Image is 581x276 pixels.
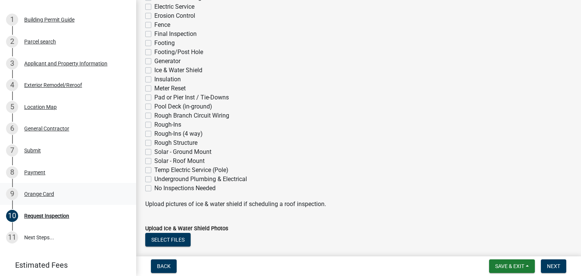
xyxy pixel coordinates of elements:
p: Upload pictures of ice & water shield if scheduling a roof inspection. [145,200,572,209]
label: Temp Electric Service (Pole) [154,166,228,175]
div: 1 [6,14,18,26]
span: Save & Exit [495,263,524,269]
label: Erosion Control [154,11,195,20]
a: Estimated Fees [6,257,124,273]
div: 5 [6,101,18,113]
div: Building Permit Guide [24,17,75,22]
div: 8 [6,166,18,178]
label: Generator [154,57,180,66]
button: Next [541,259,566,273]
button: Save & Exit [489,259,535,273]
label: Rough Branch Circuit Wiring [154,111,229,120]
label: Rough-Ins [154,120,181,129]
div: 4 [6,79,18,91]
label: Footing [154,39,175,48]
div: Applicant and Property Information [24,61,107,66]
div: 7 [6,144,18,157]
label: Electric Service [154,2,194,11]
div: Request Inspection [24,213,69,219]
label: Underground Plumbing & Electrical [154,175,247,184]
div: 11 [6,231,18,243]
div: Parcel search [24,39,56,44]
label: Insulation [154,75,181,84]
label: Solar - Roof Mount [154,157,205,166]
div: General Contractor [24,126,69,131]
span: Next [547,263,560,269]
label: Solar - Ground Mount [154,147,211,157]
label: Pad or Pier Inst / Tie-Downs [154,93,229,102]
div: 2 [6,36,18,48]
label: Rough Structure [154,138,197,147]
label: Rough-Ins (4 way) [154,129,203,138]
label: Ice & Water Shield [154,66,202,75]
label: Meter Reset [154,84,186,93]
div: 10 [6,210,18,222]
div: Orange Card [24,191,54,197]
span: Back [157,263,171,269]
label: No Inspections Needed [154,184,216,193]
div: 6 [6,122,18,135]
div: Location Map [24,104,57,110]
button: Back [151,259,177,273]
div: Payment [24,170,45,175]
label: Footing/Post Hole [154,48,203,57]
div: 9 [6,188,18,200]
label: Upload Ice & Water Shield Photos [145,226,228,231]
button: Select files [145,233,191,247]
div: Submit [24,148,41,153]
label: Final Inspection [154,29,197,39]
div: 3 [6,57,18,70]
label: Pool Deck (in-ground) [154,102,212,111]
div: Exterior Remodel/Reroof [24,82,82,88]
label: Fence [154,20,170,29]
